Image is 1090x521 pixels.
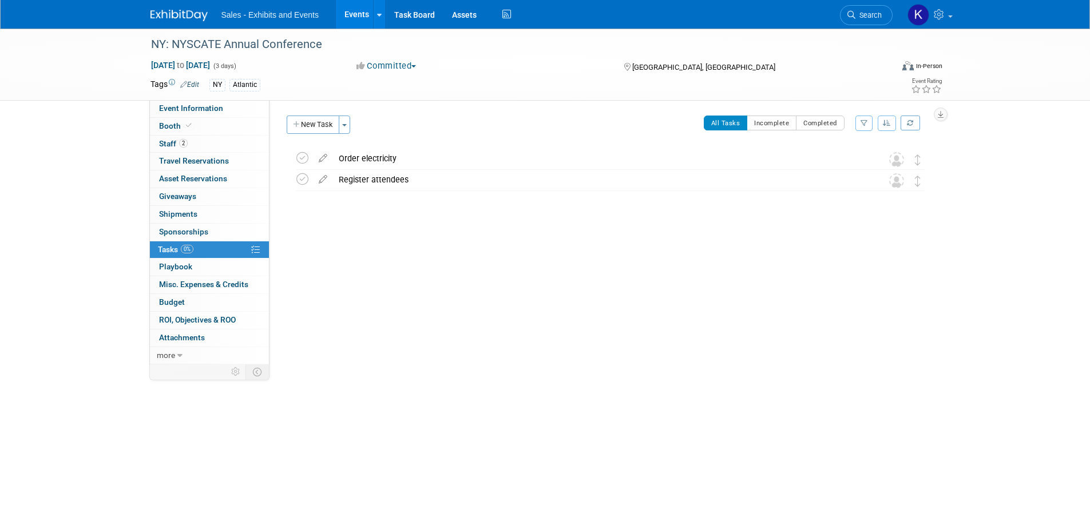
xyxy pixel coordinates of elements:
a: Sponsorships [150,224,269,241]
a: Search [840,5,893,25]
button: Incomplete [747,116,796,130]
span: Asset Reservations [159,174,227,183]
img: Kara Haven [907,4,929,26]
span: Booth [159,121,194,130]
a: Travel Reservations [150,153,269,170]
span: 2 [179,139,188,148]
a: Staff2 [150,136,269,153]
a: Booth [150,118,269,135]
span: Event Information [159,104,223,113]
span: Shipments [159,209,197,218]
button: Completed [796,116,845,130]
button: New Task [287,116,339,134]
img: Unassigned [889,173,904,188]
i: Move task [915,154,921,165]
img: Format-Inperson.png [902,61,914,70]
span: (3 days) [212,62,236,70]
div: Atlantic [229,79,260,91]
div: Event Format [825,59,943,77]
a: Attachments [150,329,269,347]
td: Personalize Event Tab Strip [226,364,246,379]
span: [DATE] [DATE] [150,60,211,70]
a: Playbook [150,258,269,276]
span: more [157,351,175,360]
i: Booth reservation complete [186,122,192,129]
span: [GEOGRAPHIC_DATA], [GEOGRAPHIC_DATA] [632,63,775,71]
a: Asset Reservations [150,170,269,188]
button: Committed [352,60,421,72]
div: In-Person [915,62,942,70]
div: Event Rating [911,78,942,84]
a: ROI, Objectives & ROO [150,312,269,329]
span: Misc. Expenses & Credits [159,280,248,289]
span: ROI, Objectives & ROO [159,315,236,324]
span: Giveaways [159,192,196,201]
a: more [150,347,269,364]
td: Toggle Event Tabs [245,364,269,379]
img: ExhibitDay [150,10,208,21]
div: NY [209,79,225,91]
a: Shipments [150,206,269,223]
span: to [175,61,186,70]
a: Misc. Expenses & Credits [150,276,269,293]
a: edit [313,153,333,164]
a: Budget [150,294,269,311]
span: Travel Reservations [159,156,229,165]
img: Unassigned [889,152,904,167]
span: Search [855,11,882,19]
span: Budget [159,297,185,307]
div: Order electricity [333,149,866,168]
span: Tasks [158,245,193,254]
span: Playbook [159,262,192,271]
span: Sponsorships [159,227,208,236]
span: Staff [159,139,188,148]
span: 0% [181,245,193,253]
div: NY: NYSCATE Annual Conference [147,34,875,55]
a: Giveaways [150,188,269,205]
a: Refresh [901,116,920,130]
div: Register attendees [333,170,866,189]
a: Edit [180,81,199,89]
span: Sales - Exhibits and Events [221,10,319,19]
a: Tasks0% [150,241,269,258]
i: Move task [915,176,921,186]
button: All Tasks [704,116,748,130]
a: edit [313,174,333,185]
td: Tags [150,78,199,92]
span: Attachments [159,333,205,342]
a: Event Information [150,100,269,117]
